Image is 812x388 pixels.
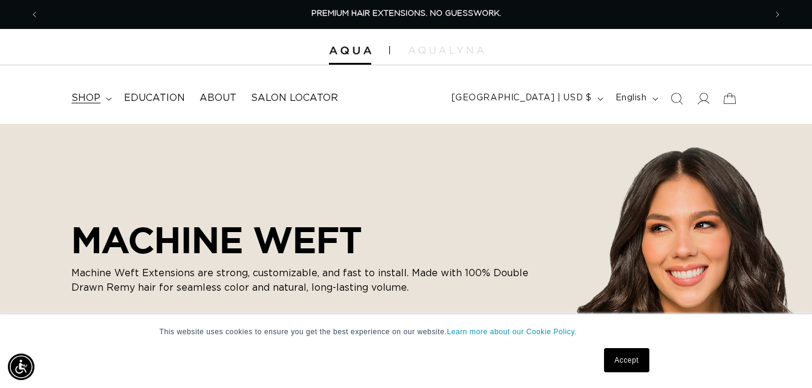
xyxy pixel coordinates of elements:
[615,92,647,105] span: English
[192,85,244,112] a: About
[21,3,48,26] button: Previous announcement
[71,92,100,105] span: shop
[311,10,501,18] span: PREMIUM HAIR EXTENSIONS. NO GUESSWORK.
[764,3,791,26] button: Next announcement
[663,85,690,112] summary: Search
[752,330,812,388] iframe: Chat Widget
[444,87,608,110] button: [GEOGRAPHIC_DATA] | USD $
[608,87,663,110] button: English
[64,85,117,112] summary: shop
[244,85,345,112] a: Salon Locator
[8,354,34,380] div: Accessibility Menu
[251,92,338,105] span: Salon Locator
[200,92,236,105] span: About
[452,92,592,105] span: [GEOGRAPHIC_DATA] | USD $
[447,328,577,336] a: Learn more about our Cookie Policy.
[329,47,371,55] img: Aqua Hair Extensions
[160,326,653,337] p: This website uses cookies to ensure you get the best experience on our website.
[71,266,531,295] p: Machine Weft Extensions are strong, customizable, and fast to install. Made with 100% Double Draw...
[117,85,192,112] a: Education
[408,47,484,54] img: aqualyna.com
[71,219,531,261] h2: MACHINE WEFT
[124,92,185,105] span: Education
[604,348,649,372] a: Accept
